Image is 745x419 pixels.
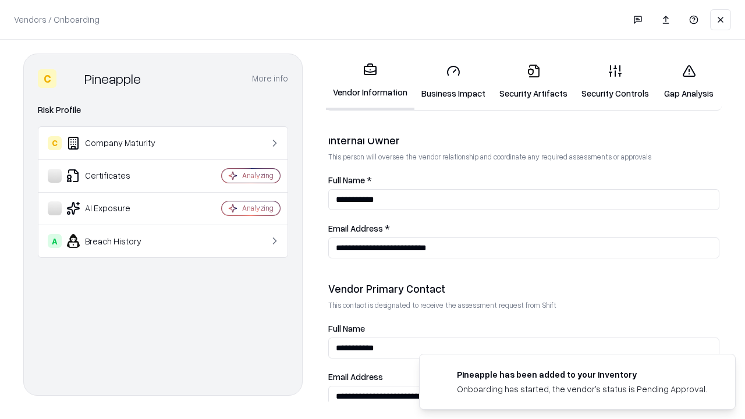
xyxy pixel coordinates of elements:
div: Analyzing [242,203,274,213]
div: C [48,136,62,150]
div: Internal Owner [328,133,719,147]
label: Full Name * [328,176,719,184]
div: Analyzing [242,171,274,180]
div: Breach History [48,234,187,248]
div: Vendor Primary Contact [328,282,719,296]
img: Pineapple [61,69,80,88]
img: pineappleenergy.com [434,368,448,382]
div: Pineapple [84,69,141,88]
div: Onboarding has started, the vendor's status is Pending Approval. [457,383,707,395]
div: Risk Profile [38,103,288,117]
p: This person will oversee the vendor relationship and coordinate any required assessments or appro... [328,152,719,162]
div: C [38,69,56,88]
label: Email Address * [328,224,719,233]
a: Security Controls [574,55,656,109]
a: Business Impact [414,55,492,109]
a: Gap Analysis [656,55,722,109]
a: Security Artifacts [492,55,574,109]
div: Company Maturity [48,136,187,150]
p: Vendors / Onboarding [14,13,100,26]
div: Pineapple has been added to your inventory [457,368,707,381]
a: Vendor Information [326,54,414,110]
div: AI Exposure [48,201,187,215]
div: A [48,234,62,248]
label: Full Name [328,324,719,333]
button: More info [252,68,288,89]
div: Certificates [48,169,187,183]
label: Email Address [328,372,719,381]
p: This contact is designated to receive the assessment request from Shift [328,300,719,310]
